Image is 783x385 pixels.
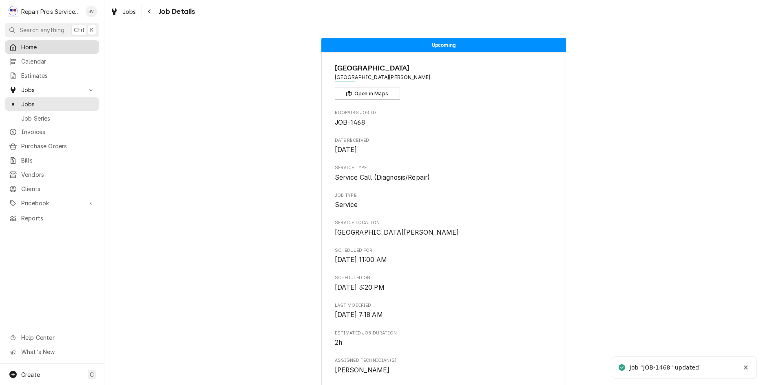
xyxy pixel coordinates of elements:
div: Brian Volker's Avatar [86,6,97,17]
span: [DATE] [335,146,357,154]
span: Scheduled For [335,247,553,254]
span: [PERSON_NAME] [335,366,390,374]
span: Vendors [21,170,95,179]
span: Clients [21,185,95,193]
span: [DATE] 7:18 AM [335,311,383,319]
a: Invoices [5,125,99,139]
div: Roopairs Job ID [335,110,553,127]
a: Bills [5,154,99,167]
a: Purchase Orders [5,139,99,153]
span: Job Series [21,114,95,123]
span: Job Type [335,192,553,199]
div: Client Information [335,63,553,100]
div: Last Modified [335,302,553,320]
span: Jobs [122,7,136,16]
a: Reports [5,211,99,225]
a: Jobs [5,97,99,111]
span: [GEOGRAPHIC_DATA][PERSON_NAME] [335,229,459,236]
span: Assigned Technician(s) [335,357,553,364]
button: Open in Maps [335,88,400,100]
span: Create [21,371,40,378]
div: Job Type [335,192,553,210]
span: Date Received [335,145,553,155]
div: R [7,6,19,17]
span: Reports [21,214,95,222]
span: Roopairs Job ID [335,118,553,128]
a: Calendar [5,55,99,68]
a: Go to Pricebook [5,196,99,210]
div: Date Received [335,137,553,155]
span: [DATE] 11:00 AM [335,256,387,264]
div: Estimated Job Duration [335,330,553,348]
a: Home [5,40,99,54]
span: Name [335,63,553,74]
span: Invoices [21,128,95,136]
span: Pricebook [21,199,83,207]
a: Job Series [5,112,99,125]
span: Service [335,201,358,209]
span: Service Type [335,173,553,183]
a: Estimates [5,69,99,82]
a: Clients [5,182,99,196]
span: What's New [21,348,94,356]
span: Service Call (Diagnosis/Repair) [335,174,430,181]
span: Last Modified [335,302,553,309]
div: Scheduled On [335,275,553,292]
span: Jobs [21,86,83,94]
span: Home [21,43,95,51]
span: Purchase Orders [21,142,95,150]
div: Service Type [335,165,553,182]
span: Service Location [335,220,553,226]
div: Status [321,38,566,52]
span: Assigned Technician(s) [335,365,553,375]
a: Jobs [107,5,139,18]
a: Go to Help Center [5,331,99,344]
span: Estimated Job Duration [335,330,553,337]
div: Scheduled For [335,247,553,265]
span: Date Received [335,137,553,144]
div: Assigned Technician(s) [335,357,553,375]
span: 2h [335,339,342,346]
span: Search anything [20,26,64,34]
span: Address [335,74,553,81]
span: K [90,26,94,34]
span: C [90,370,94,379]
span: Scheduled On [335,275,553,281]
a: Go to Jobs [5,83,99,97]
a: Go to What's New [5,345,99,359]
a: Vendors [5,168,99,181]
span: Ctrl [74,26,84,34]
span: Bills [21,156,95,165]
span: Job Type [335,200,553,210]
button: Search anythingCtrlK [5,23,99,37]
span: Job Details [156,6,195,17]
span: Scheduled On [335,283,553,293]
div: Repair Pros Services Inc [21,7,81,16]
span: Upcoming [432,42,456,48]
div: Job "JOB-1468" updated [630,363,701,372]
div: Repair Pros Services Inc's Avatar [7,6,19,17]
span: Service Location [335,228,553,238]
span: JOB-1468 [335,119,365,126]
span: Last Modified [335,310,553,320]
span: [DATE] 3:20 PM [335,284,385,291]
span: Estimated Job Duration [335,338,553,348]
div: Service Location [335,220,553,237]
span: Help Center [21,333,94,342]
button: Navigate back [143,5,156,18]
span: Estimates [21,71,95,80]
span: Roopairs Job ID [335,110,553,116]
span: Jobs [21,100,95,108]
span: Service Type [335,165,553,171]
span: Calendar [21,57,95,66]
span: Scheduled For [335,255,553,265]
div: BV [86,6,97,17]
